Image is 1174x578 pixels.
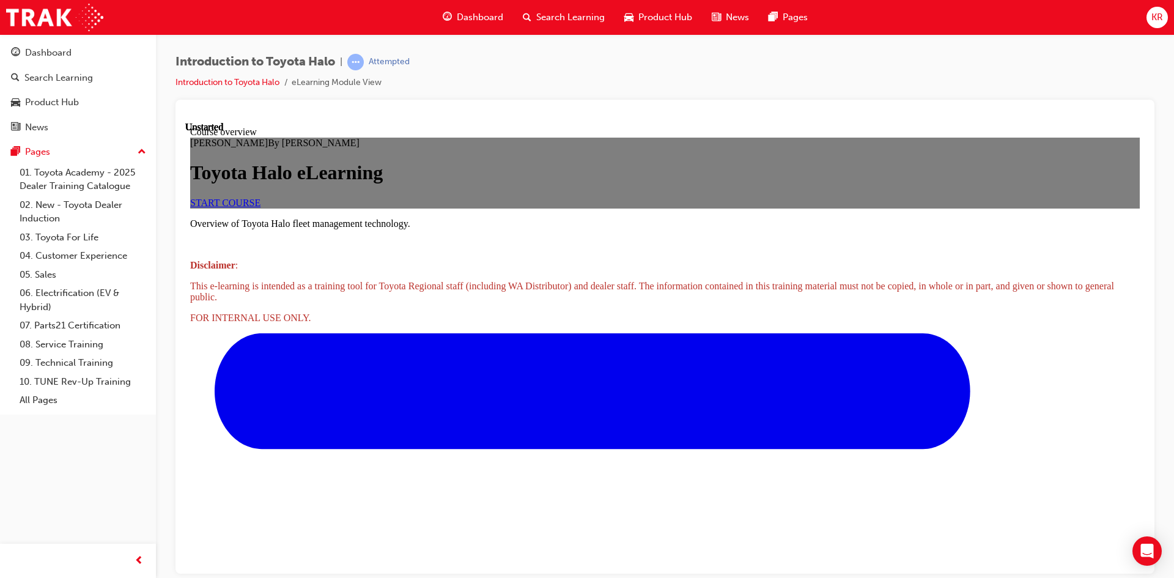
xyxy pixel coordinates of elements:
span: prev-icon [135,554,144,569]
a: All Pages [15,391,151,410]
span: FOR INTERNAL USE ONLY. [5,191,126,201]
span: News [726,10,749,24]
span: search-icon [11,73,20,84]
a: search-iconSearch Learning [513,5,615,30]
div: Product Hub [25,95,79,109]
span: guage-icon [443,10,452,25]
span: news-icon [712,10,721,25]
div: Attempted [369,56,410,68]
a: 04. Customer Experience [15,246,151,265]
a: Search Learning [5,67,151,89]
div: Open Intercom Messenger [1132,536,1162,566]
div: News [25,120,48,135]
span: car-icon [11,97,20,108]
span: search-icon [523,10,531,25]
img: Trak [6,4,103,31]
span: : [5,138,53,149]
span: Introduction to Toyota Halo [175,55,335,69]
button: DashboardSearch LearningProduct HubNews [5,39,151,141]
a: 05. Sales [15,265,151,284]
a: News [5,116,151,139]
button: Pages [5,141,151,163]
p: Overview of Toyota Halo fleet management technology. [5,97,954,108]
div: Search Learning [24,71,93,85]
li: eLearning Module View [292,76,382,90]
span: Dashboard [457,10,503,24]
span: pages-icon [11,147,20,158]
a: Product Hub [5,91,151,114]
span: | [340,55,342,69]
a: guage-iconDashboard [433,5,513,30]
a: Dashboard [5,42,151,64]
a: 07. Parts21 Certification [15,316,151,335]
span: Pages [783,10,808,24]
span: learningRecordVerb_ATTEMPT-icon [347,54,364,70]
span: By [PERSON_NAME] [83,16,174,26]
span: KR [1151,10,1163,24]
a: 03. Toyota For Life [15,228,151,247]
a: 06. Electrification (EV & Hybrid) [15,284,151,316]
a: car-iconProduct Hub [615,5,702,30]
span: [PERSON_NAME] [5,16,83,26]
span: Course overview [5,5,72,15]
a: 10. TUNE Rev-Up Training [15,372,151,391]
span: car-icon [624,10,633,25]
a: 02. New - Toyota Dealer Induction [15,196,151,228]
span: up-icon [138,144,146,160]
a: START COURSE [5,76,75,86]
div: Dashboard [25,46,72,60]
a: news-iconNews [702,5,759,30]
span: guage-icon [11,48,20,59]
span: This e-learning is intended as a training tool for Toyota Regional staff (including WA Distributo... [5,159,929,180]
a: 09. Technical Training [15,354,151,372]
a: 01. Toyota Academy - 2025 Dealer Training Catalogue [15,163,151,196]
span: Search Learning [536,10,605,24]
a: Introduction to Toyota Halo [175,77,279,87]
a: 08. Service Training [15,335,151,354]
div: Pages [25,145,50,159]
button: KR [1146,7,1168,28]
span: pages-icon [769,10,778,25]
span: news-icon [11,122,20,133]
strong: Disclaimer [5,138,50,149]
h1: Toyota Halo eLearning [5,40,954,62]
span: Product Hub [638,10,692,24]
a: pages-iconPages [759,5,818,30]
